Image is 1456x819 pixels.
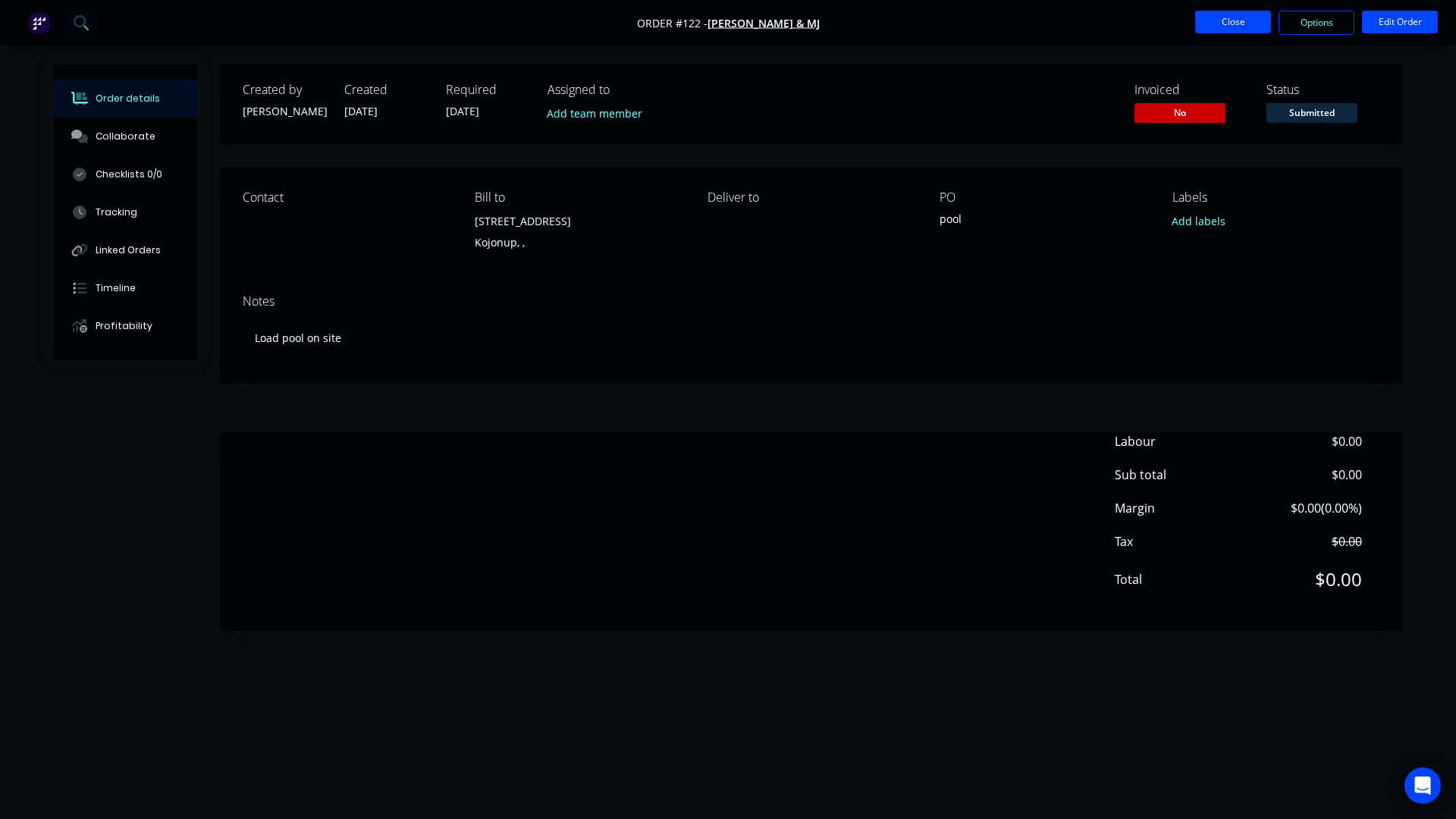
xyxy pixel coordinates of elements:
[1134,103,1225,122] span: No
[708,16,820,30] a: [PERSON_NAME] & MJ
[27,11,50,34] img: Factory
[344,104,378,118] span: [DATE]
[1115,466,1250,484] span: Sub total
[1172,190,1380,205] div: Labels
[708,190,915,205] div: Deliver to
[637,16,708,30] span: Order #122 -
[243,190,450,205] div: Contact
[1362,11,1438,33] button: Edit Order
[344,83,428,97] div: Created
[53,155,197,193] button: Checklists 0/0
[1266,103,1357,122] span: Submitted
[243,294,1380,309] div: Notes
[539,103,651,124] button: Add team member
[1250,499,1362,517] span: $0.00 ( 0.00 %)
[1250,532,1362,551] span: $0.00
[243,83,326,97] div: Created by
[940,211,1129,232] div: pool
[243,103,326,119] div: [PERSON_NAME]
[53,118,197,155] button: Collaborate
[53,269,197,307] button: Timeline
[1250,566,1362,593] span: $0.00
[96,319,152,333] div: Profitability
[1115,532,1250,551] span: Tax
[53,80,197,118] button: Order details
[446,83,529,97] div: Required
[446,104,479,118] span: [DATE]
[1195,11,1271,33] button: Close
[96,168,162,181] div: Checklists 0/0
[1115,570,1250,588] span: Total
[1115,499,1250,517] span: Margin
[1163,211,1233,231] button: Add labels
[1404,767,1441,804] div: Open Intercom Messenger
[53,193,197,231] button: Tracking
[1250,466,1362,484] span: $0.00
[475,190,682,205] div: Bill to
[96,206,137,219] div: Tracking
[96,243,161,257] div: Linked Orders
[548,83,699,97] div: Assigned to
[1266,83,1380,97] div: Status
[475,232,682,253] div: Kojonup, ,
[96,130,155,143] div: Collaborate
[96,92,160,105] div: Order details
[243,315,1380,361] div: Load pool on site
[1266,103,1357,126] button: Submitted
[475,211,682,259] div: [STREET_ADDRESS]Kojonup, ,
[475,211,682,232] div: [STREET_ADDRESS]
[548,103,651,124] button: Add team member
[940,190,1147,205] div: PO
[1279,11,1354,35] button: Options
[1250,432,1362,450] span: $0.00
[1115,432,1250,450] span: Labour
[96,281,136,295] div: Timeline
[53,231,197,269] button: Linked Orders
[53,307,197,345] button: Profitability
[1134,83,1248,97] div: Invoiced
